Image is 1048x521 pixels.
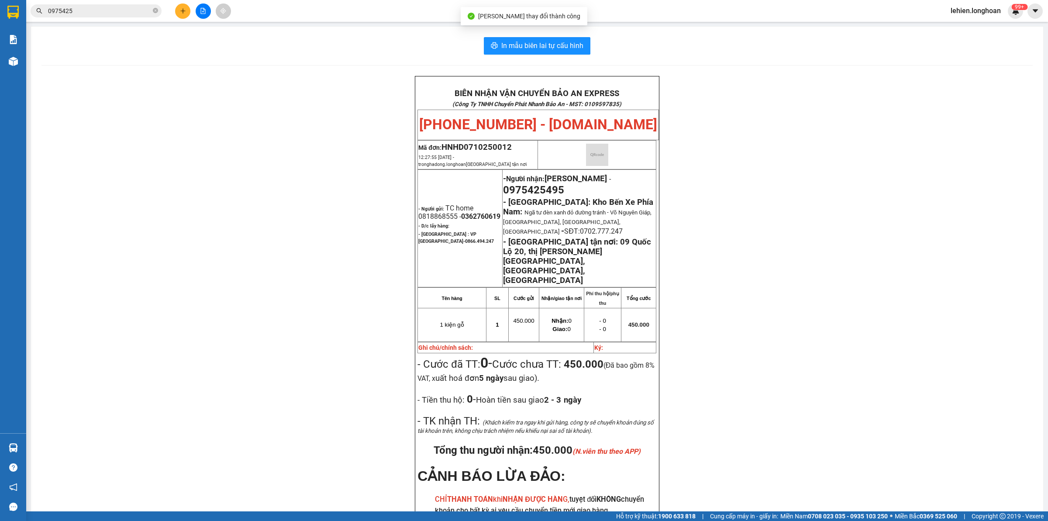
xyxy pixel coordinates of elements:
[506,175,607,183] span: Người nhận:
[452,101,621,107] strong: (Công Ty TNHH Chuyển Phát Nhanh Bảo An - MST: 0109597835)
[513,317,534,324] span: 450.000
[466,162,527,167] span: [GEOGRAPHIC_DATA] tận nơi
[501,40,583,51] span: In mẫu biên lai tự cấu hình
[153,7,158,15] span: close-circle
[503,174,607,183] strong: -
[465,393,581,405] span: -
[596,495,621,504] strong: KHÔNG
[418,155,527,167] span: 12:27:55 [DATE] -
[503,197,653,217] span: - [GEOGRAPHIC_DATA]: Kho Bến Xe Phía Nam:
[658,513,696,520] strong: 1900 633 818
[417,358,655,383] span: Cước chưa TT:
[435,494,656,516] h3: tuyệt đối chuyển khoản cho bất kỳ ai yêu cầu chuyển tiền mới giao hàng.
[1027,3,1043,19] button: caret-down
[552,326,570,332] span: 0
[616,511,696,521] span: Hỗ trợ kỹ thuật:
[418,344,473,351] strong: Ghi chú/chính sách:
[503,184,564,196] span: 0975425495
[964,511,965,521] span: |
[440,321,464,328] span: 1 kiện gỗ
[541,296,582,301] strong: Nhận/giao tận nơi
[9,483,17,491] span: notification
[564,227,580,235] span: SĐT:
[9,35,18,44] img: solution-icon
[196,3,211,19] button: file-add
[417,415,480,427] span: - TK nhận TH:
[808,513,888,520] strong: 0708 023 035 - 0935 103 250
[153,8,158,13] span: close-circle
[418,162,527,167] span: tronghadong.longhoan
[544,395,581,405] strong: 2 - 3
[465,238,494,244] span: 0866.494.247
[491,42,498,50] span: printer
[9,463,17,472] span: question-circle
[552,317,572,324] span: 0
[418,206,444,212] strong: - Người gửi:
[484,37,590,55] button: printerIn mẫu biên lai tự cấu hình
[503,495,563,504] strong: NHẬN ĐƯỢC HÀN
[465,393,473,405] strong: 0
[478,13,580,20] span: [PERSON_NAME] thay đổi thành công
[417,395,465,405] span: - Tiền thu hộ:
[9,443,18,452] img: warehouse-icon
[533,444,641,456] span: 450.000
[503,237,618,247] strong: - [GEOGRAPHIC_DATA] tận nơi:
[479,373,503,383] strong: 5 ngày
[607,175,611,183] span: -
[710,511,778,521] span: Cung cấp máy in - giấy in:
[503,209,652,235] span: Ngã tư đèn xanh đỏ đường tránh - Võ Nguyên Giáp, [GEOGRAPHIC_DATA], [GEOGRAPHIC_DATA],[GEOGRAPHIC...
[561,226,564,236] span: -
[895,511,957,521] span: Miền Bắc
[494,296,500,301] strong: SL
[461,212,500,221] span: 0362760619
[572,447,641,455] em: (N.viên thu theo APP)
[944,5,1008,16] span: lehien.longhoan
[476,395,581,405] span: Hoàn tiền sau giao
[434,444,641,456] span: Tổng thu người nhận:
[9,503,17,511] span: message
[419,116,657,133] span: [PHONE_NUMBER] - [DOMAIN_NAME]
[7,6,19,19] img: logo-vxr
[200,8,206,14] span: file-add
[503,237,651,285] strong: 09 Quốc Lộ 20, thị [PERSON_NAME][GEOGRAPHIC_DATA], [GEOGRAPHIC_DATA], [GEOGRAPHIC_DATA]
[564,358,603,370] strong: 450.000
[480,355,492,371] span: -
[586,144,608,166] img: qr-code
[417,419,653,434] span: (Khách kiểm tra ngay khi gửi hàng, công ty sẽ chuyển khoản đúng số tài khoản trên, không chịu trá...
[435,373,539,383] span: uất hoá đơn sau giao).
[496,321,499,328] span: 1
[36,8,42,14] span: search
[417,468,565,484] span: CẢNH BÁO LỪA ĐẢO:
[418,223,449,229] strong: - D/c lấy hàng:
[418,204,500,221] span: TC home 0818868555 -
[180,8,186,14] span: plus
[441,142,512,152] span: HNHD0710250012
[1012,7,1020,15] img: icon-new-feature
[9,57,18,66] img: warehouse-icon
[417,361,655,383] span: (Đã bao gồm 8% VAT, x
[627,296,651,301] strong: Tổng cước
[435,495,569,504] span: CHỈ khi G,
[468,13,475,20] span: check-circle
[594,344,603,351] strong: Ký:
[552,326,567,332] strong: Giao:
[628,321,649,328] span: 450.000
[599,317,606,324] span: - 0
[920,513,957,520] strong: 0369 525 060
[702,511,703,521] span: |
[514,296,534,301] strong: Cước gửi
[780,511,888,521] span: Miền Nam
[552,317,568,324] strong: Nhận:
[48,6,151,16] input: Tìm tên, số ĐT hoặc mã đơn
[1011,4,1027,10] sup: 690
[447,495,493,504] strong: THANH TOÁN
[441,296,462,301] strong: Tên hàng
[1031,7,1039,15] span: caret-down
[216,3,231,19] button: aim
[564,395,581,405] span: ngày
[418,144,512,151] span: Mã đơn:
[586,291,619,306] strong: Phí thu hộ/phụ thu
[418,231,494,244] span: - [GEOGRAPHIC_DATA] : VP [GEOGRAPHIC_DATA]-
[480,355,488,371] strong: 0
[599,326,606,332] span: - 0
